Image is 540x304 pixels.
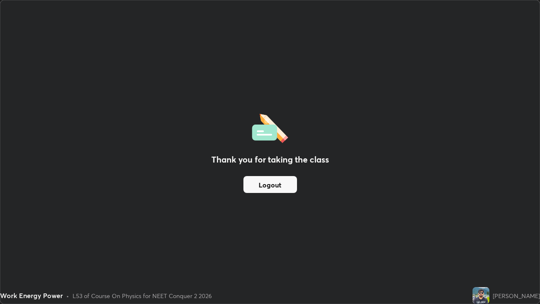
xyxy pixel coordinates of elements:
img: offlineFeedback.1438e8b3.svg [252,111,288,143]
button: Logout [243,176,297,193]
div: [PERSON_NAME] [493,291,540,300]
div: L53 of Course On Physics for NEET Conquer 2 2026 [73,291,212,300]
div: • [66,291,69,300]
img: b94a4ccbac2546dc983eb2139155ff30.jpg [472,287,489,304]
h2: Thank you for taking the class [211,153,329,166]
